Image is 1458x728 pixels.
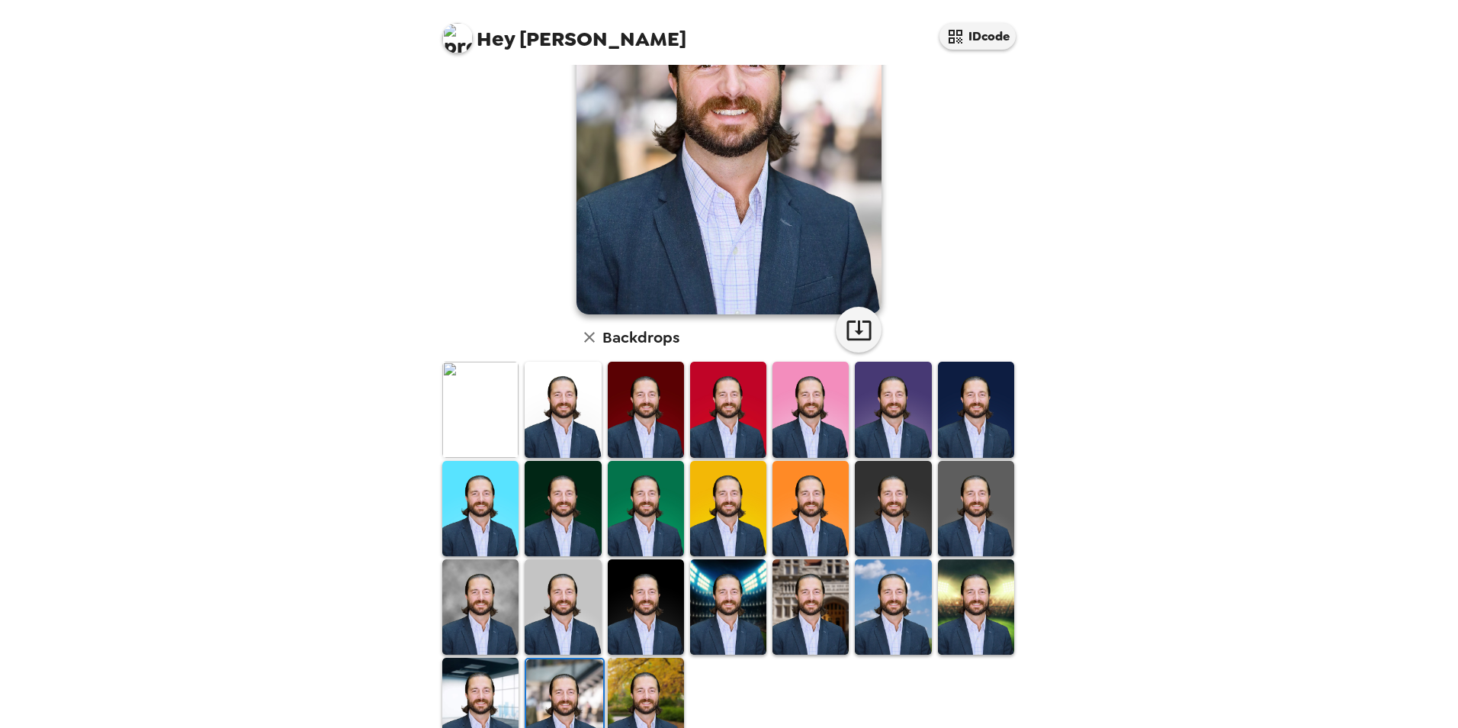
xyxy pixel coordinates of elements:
span: [PERSON_NAME] [442,15,686,50]
img: profile pic [442,23,473,53]
span: Hey [477,25,515,53]
h6: Backdrops [602,325,679,350]
button: IDcode [939,23,1016,50]
img: Original [442,362,519,457]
